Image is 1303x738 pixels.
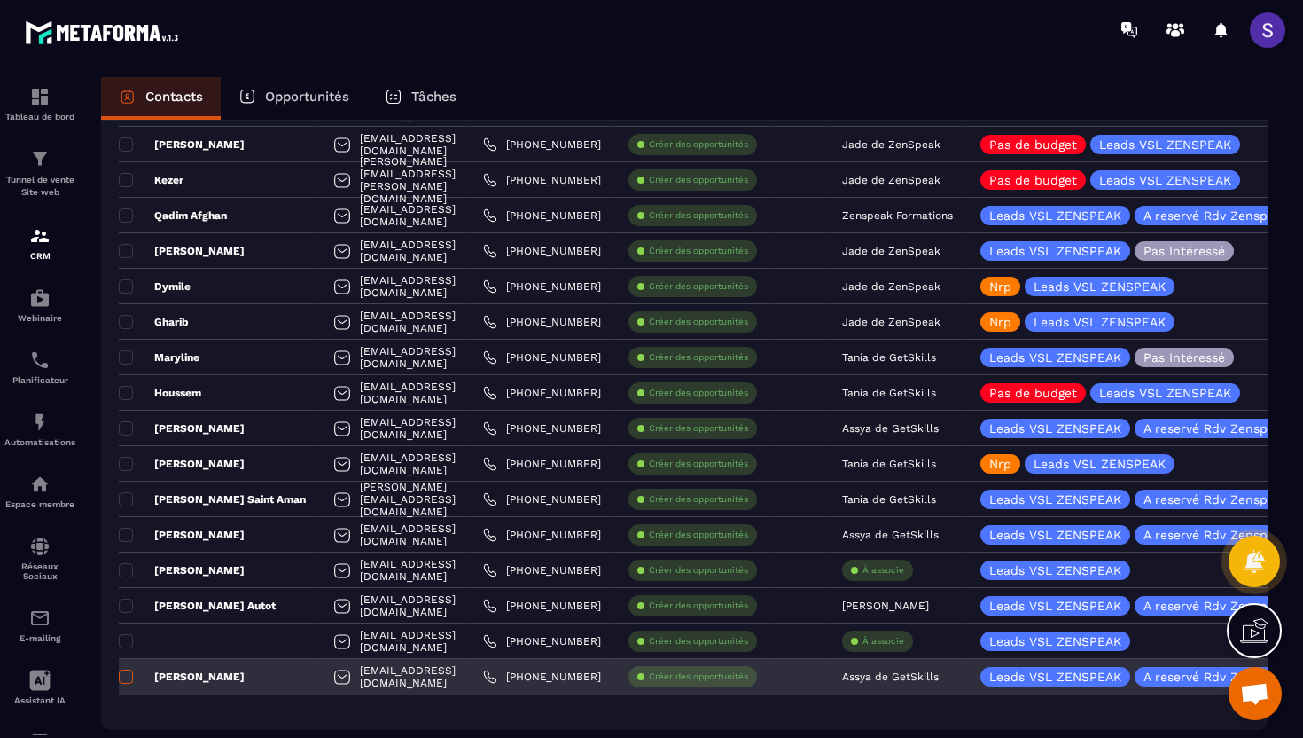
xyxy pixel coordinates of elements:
[989,138,1077,151] p: Pas de budget
[25,16,184,49] img: logo
[842,174,940,186] p: Jade de ZenSpeak
[989,493,1121,506] p: Leads VSL ZENSPEAK
[119,421,245,436] p: [PERSON_NAME]
[989,422,1121,435] p: Leads VSL ZENSPEAK
[4,656,75,718] a: Assistant IA
[29,349,51,371] img: scheduler
[1034,458,1166,470] p: Leads VSL ZENSPEAK
[649,564,748,577] p: Créer des opportunités
[989,564,1121,577] p: Leads VSL ZENSPEAK
[483,599,601,613] a: [PHONE_NUMBER]
[4,633,75,643] p: E-mailing
[119,563,245,577] p: [PERSON_NAME]
[1034,280,1166,293] p: Leads VSL ZENSPEAK
[29,474,51,495] img: automations
[989,529,1121,541] p: Leads VSL ZENSPEAK
[842,493,936,506] p: Tania de GetSkills
[4,313,75,323] p: Webinaire
[483,670,601,684] a: [PHONE_NUMBER]
[29,608,51,629] img: email
[649,458,748,470] p: Créer des opportunités
[145,89,203,105] p: Contacts
[119,279,191,294] p: Dymile
[649,422,748,435] p: Créer des opportunités
[649,387,748,399] p: Créer des opportunités
[367,77,474,120] a: Tâches
[842,422,939,435] p: Assya de GetSkills
[989,174,1077,186] p: Pas de budget
[649,493,748,506] p: Créer des opportunités
[483,315,601,329] a: [PHONE_NUMBER]
[221,77,367,120] a: Opportunités
[4,251,75,261] p: CRM
[1143,245,1225,257] p: Pas Intéressé
[119,208,227,223] p: Qadim Afghan
[4,174,75,199] p: Tunnel de vente Site web
[842,209,953,222] p: Zenspeak Formations
[1143,493,1289,506] p: A reservé Rdv Zenspeak
[4,695,75,705] p: Assistant IA
[4,336,75,398] a: schedulerschedulerPlanificateur
[29,287,51,309] img: automations
[649,280,748,293] p: Créer des opportunités
[862,564,904,577] p: À associe
[649,209,748,222] p: Créer des opportunités
[649,174,748,186] p: Créer des opportunités
[483,421,601,436] a: [PHONE_NUMBER]
[483,528,601,542] a: [PHONE_NUMBER]
[4,135,75,212] a: formationformationTunnel de vente Site web
[483,634,601,648] a: [PHONE_NUMBER]
[1143,422,1289,435] p: A reservé Rdv Zenspeak
[119,386,201,400] p: Houssem
[842,458,936,470] p: Tania de GetSkills
[4,594,75,656] a: emailemailE-mailing
[119,670,245,684] p: [PERSON_NAME]
[119,528,245,542] p: [PERSON_NAME]
[119,457,245,471] p: [PERSON_NAME]
[989,671,1121,683] p: Leads VSL ZENSPEAK
[483,492,601,506] a: [PHONE_NUMBER]
[1143,600,1289,612] p: A reservé Rdv Zenspeak
[119,315,189,329] p: Gharib
[119,350,199,365] p: Maryline
[4,398,75,460] a: automationsautomationsAutomatisations
[649,245,748,257] p: Créer des opportunités
[649,635,748,648] p: Créer des opportunités
[989,245,1121,257] p: Leads VSL ZENSPEAK
[483,173,601,187] a: [PHONE_NUMBER]
[483,244,601,258] a: [PHONE_NUMBER]
[649,138,748,151] p: Créer des opportunités
[265,89,349,105] p: Opportunités
[483,386,601,400] a: [PHONE_NUMBER]
[649,316,748,328] p: Créer des opportunités
[29,536,51,557] img: social-network
[649,671,748,683] p: Créer des opportunités
[483,350,601,365] a: [PHONE_NUMBER]
[989,280,1011,293] p: Nrp
[989,635,1121,648] p: Leads VSL ZENSPEAK
[29,86,51,107] img: formation
[1099,138,1231,151] p: Leads VSL ZENSPEAK
[862,635,904,648] p: À associe
[4,274,75,336] a: automationsautomationsWebinaire
[989,458,1011,470] p: Nrp
[1143,529,1289,541] p: A reservé Rdv Zenspeak
[119,599,276,613] p: [PERSON_NAME] Autot
[1034,316,1166,328] p: Leads VSL ZENSPEAK
[483,457,601,471] a: [PHONE_NUMBER]
[483,208,601,223] a: [PHONE_NUMBER]
[1143,671,1289,683] p: A reservé Rdv Zenspeak
[842,138,940,151] p: Jade de ZenSpeak
[842,387,936,399] p: Tania de GetSkills
[649,600,748,612] p: Créer des opportunités
[1099,387,1231,399] p: Leads VSL ZENSPEAK
[649,351,748,364] p: Créer des opportunités
[4,460,75,522] a: automationsautomationsEspace membre
[842,316,940,328] p: Jade de ZenSpeak
[4,437,75,447] p: Automatisations
[29,148,51,169] img: formation
[119,244,245,258] p: [PERSON_NAME]
[101,77,221,120] a: Contacts
[989,316,1011,328] p: Nrp
[119,173,183,187] p: Kezer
